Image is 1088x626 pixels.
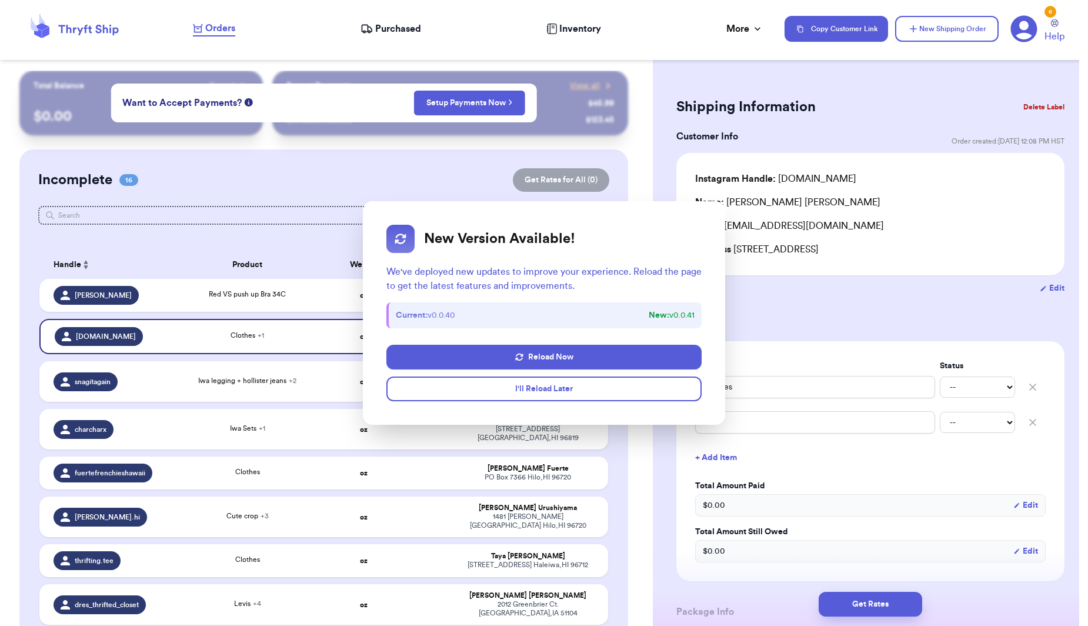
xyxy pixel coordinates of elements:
[424,230,575,248] h2: New Version Available!
[386,265,702,293] p: We've deployed new updates to improve your experience. Reload the page to get the latest features...
[396,311,428,319] strong: Current:
[396,309,455,321] span: v 0.0.40
[649,309,695,321] span: v 0.0.41
[649,311,669,319] strong: New:
[386,377,702,401] button: I'll Reload Later
[386,345,702,369] button: Reload Now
